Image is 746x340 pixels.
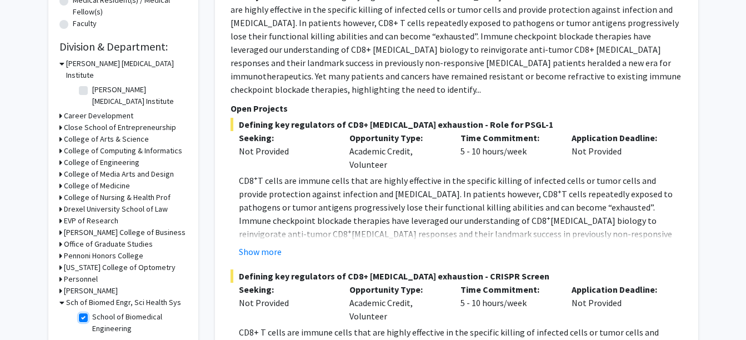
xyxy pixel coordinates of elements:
h3: Career Development [64,110,133,122]
h3: Sch of Biomed Engr, Sci Health Sys [66,297,181,308]
h3: College of Media Arts and Design [64,168,174,180]
span: Defining key regulators of CD8+ [MEDICAL_DATA] exhaustion - Role for PSGL-1 [231,118,683,131]
p: Time Commitment: [460,283,555,296]
p: Application Deadline: [572,283,666,296]
h3: College of Engineering [64,157,139,168]
h3: Drexel University School of Law [64,203,168,215]
sup: + [558,187,562,196]
div: Not Provided [239,296,333,309]
div: 5 - 10 hours/week [452,283,563,323]
p: Application Deadline: [572,131,666,144]
p: Seeking: [239,283,333,296]
p: CD8 T cells are immune cells that are highly effective in the specific killing of infected cells ... [239,174,683,281]
label: School of Biomedical Engineering [92,311,184,334]
p: Time Commitment: [460,131,555,144]
sup: + [547,214,550,222]
div: Not Provided [563,283,674,323]
sup: + [348,227,352,236]
label: Faculty [73,18,97,29]
h3: College of Arts & Science [64,133,149,145]
h3: Close School of Entrepreneurship [64,122,176,133]
button: Show more [239,245,282,258]
h3: College of Medicine [64,180,130,192]
p: Open Projects [231,102,683,115]
sup: + [254,174,258,182]
div: 5 - 10 hours/week [452,131,563,171]
div: Not Provided [239,144,333,158]
h3: [US_STATE] College of Optometry [64,262,176,273]
div: Academic Credit, Volunteer [341,283,452,323]
h2: Division & Department: [59,40,187,53]
div: Not Provided [563,131,674,171]
h3: Pennoni Honors College [64,250,143,262]
h3: College of Nursing & Health Prof [64,192,171,203]
p: Seeking: [239,131,333,144]
span: Defining key regulators of CD8+ [MEDICAL_DATA] exhaustion - CRISPR Screen [231,269,683,283]
h3: Personnel [64,273,98,285]
h3: Office of Graduate Studies [64,238,153,250]
p: Opportunity Type: [349,283,444,296]
h3: EVP of Research [64,215,118,227]
h3: [PERSON_NAME] [MEDICAL_DATA] Institute [66,58,187,81]
h3: [PERSON_NAME] College of Business [64,227,186,238]
p: Opportunity Type: [349,131,444,144]
iframe: Chat [8,290,47,332]
h3: College of Computing & Informatics [64,145,182,157]
h3: [PERSON_NAME] [64,285,118,297]
div: Academic Credit, Volunteer [341,131,452,171]
label: [PERSON_NAME] [MEDICAL_DATA] Institute [92,84,184,107]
